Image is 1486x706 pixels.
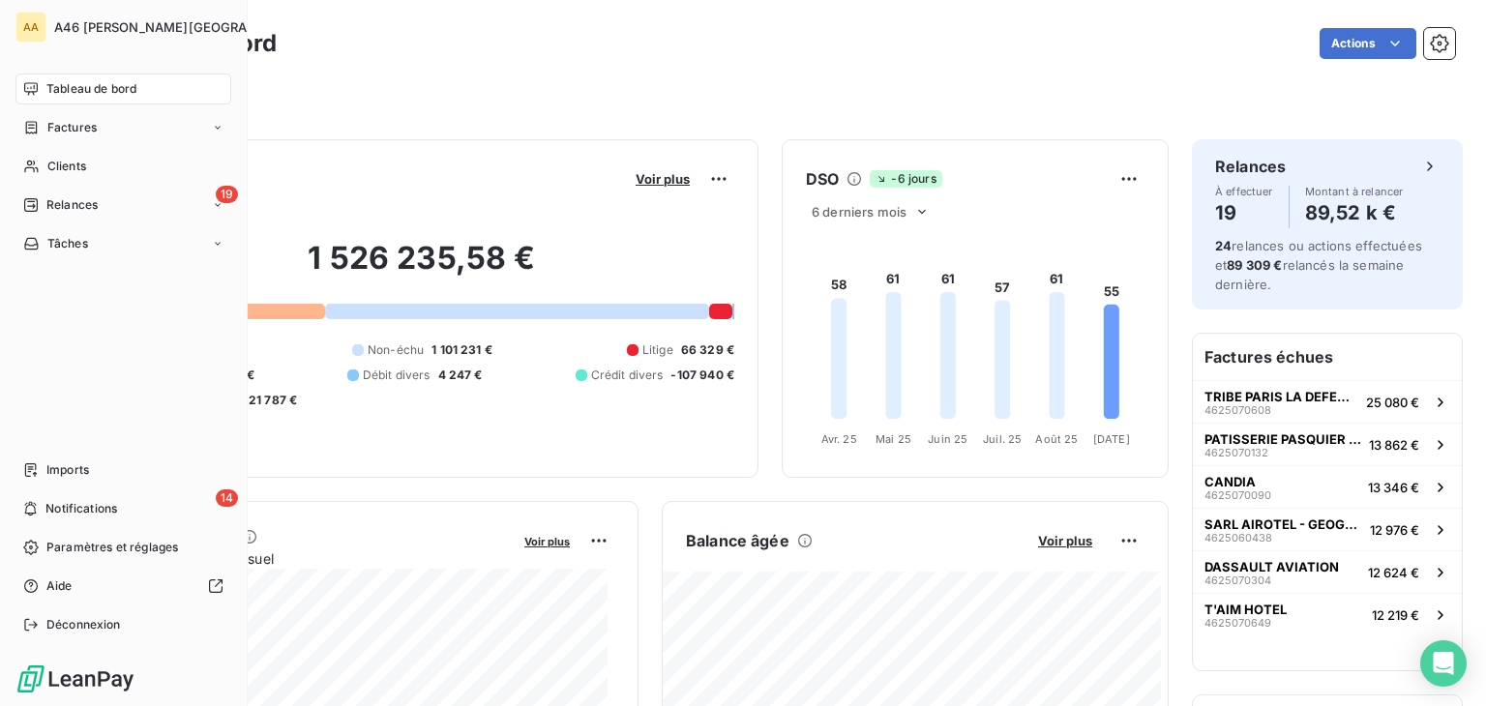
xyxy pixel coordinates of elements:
[109,239,734,297] h2: 1 526 235,58 €
[1204,474,1256,489] span: CANDIA
[636,171,690,187] span: Voir plus
[1227,257,1282,273] span: 89 309 €
[1366,395,1419,410] span: 25 080 €
[1193,334,1462,380] h6: Factures échues
[1204,447,1268,458] span: 4625070132
[928,432,967,446] tspan: Juin 25
[1204,617,1271,629] span: 4625070649
[1215,238,1422,292] span: relances ou actions effectuées et relancés la semaine dernière.
[15,571,231,602] a: Aide
[1193,508,1462,550] button: SARL AIROTEL - GEOGRAPHOTEL462506043812 976 €
[46,539,178,556] span: Paramètres et réglages
[630,170,696,188] button: Voir plus
[368,341,424,359] span: Non-échu
[1320,28,1416,59] button: Actions
[1204,489,1271,501] span: 4625070090
[47,119,97,136] span: Factures
[686,529,789,552] h6: Balance âgée
[1204,404,1271,416] span: 4625070608
[47,235,88,252] span: Tâches
[821,432,857,446] tspan: Avr. 25
[46,616,121,633] span: Déconnexion
[1372,607,1419,623] span: 12 219 €
[243,392,297,409] span: -21 787 €
[1215,155,1286,178] h6: Relances
[216,489,238,507] span: 14
[46,80,136,98] span: Tableau de bord
[1204,389,1358,404] span: TRIBE PARIS LA DEFENSE
[15,663,135,694] img: Logo LeanPay
[983,432,1022,446] tspan: Juil. 25
[1035,432,1078,446] tspan: Août 25
[1193,465,1462,508] button: CANDIA462507009013 346 €
[1215,186,1273,197] span: À effectuer
[363,367,431,384] span: Débit divers
[46,196,98,214] span: Relances
[1369,437,1419,453] span: 13 862 €
[1204,574,1271,586] span: 4625070304
[54,19,321,35] span: A46 [PERSON_NAME][GEOGRAPHIC_DATA]
[1215,238,1232,253] span: 24
[216,186,238,203] span: 19
[109,548,511,569] span: Chiffre d'affaires mensuel
[806,167,839,191] h6: DSO
[1038,533,1092,548] span: Voir plus
[1305,186,1404,197] span: Montant à relancer
[1193,423,1462,465] button: PATISSERIE PASQUIER VRON462507013213 862 €
[1193,380,1462,423] button: TRIBE PARIS LA DEFENSE462507060825 080 €
[431,341,492,359] span: 1 101 231 €
[1204,431,1361,447] span: PATISSERIE PASQUIER VRON
[876,432,911,446] tspan: Mai 25
[1204,532,1272,544] span: 4625060438
[1420,640,1467,687] div: Open Intercom Messenger
[46,461,89,479] span: Imports
[519,532,576,549] button: Voir plus
[1193,593,1462,635] button: T'AIM HOTEL462507064912 219 €
[1204,602,1287,617] span: T'AIM HOTEL
[1368,480,1419,495] span: 13 346 €
[1093,432,1130,446] tspan: [DATE]
[1032,532,1098,549] button: Voir plus
[1204,516,1362,532] span: SARL AIROTEL - GEOGRAPHOTEL
[681,341,734,359] span: 66 329 €
[670,367,734,384] span: -107 940 €
[1193,550,1462,593] button: DASSAULT AVIATION462507030412 624 €
[1215,197,1273,228] h4: 19
[45,500,117,517] span: Notifications
[1370,522,1419,538] span: 12 976 €
[812,204,906,220] span: 6 derniers mois
[15,12,46,43] div: AA
[1368,565,1419,580] span: 12 624 €
[642,341,673,359] span: Litige
[591,367,664,384] span: Crédit divers
[524,535,570,548] span: Voir plus
[47,158,86,175] span: Clients
[438,367,483,384] span: 4 247 €
[870,170,941,188] span: -6 jours
[1204,559,1339,574] span: DASSAULT AVIATION
[1305,197,1404,228] h4: 89,52 k €
[46,577,73,595] span: Aide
